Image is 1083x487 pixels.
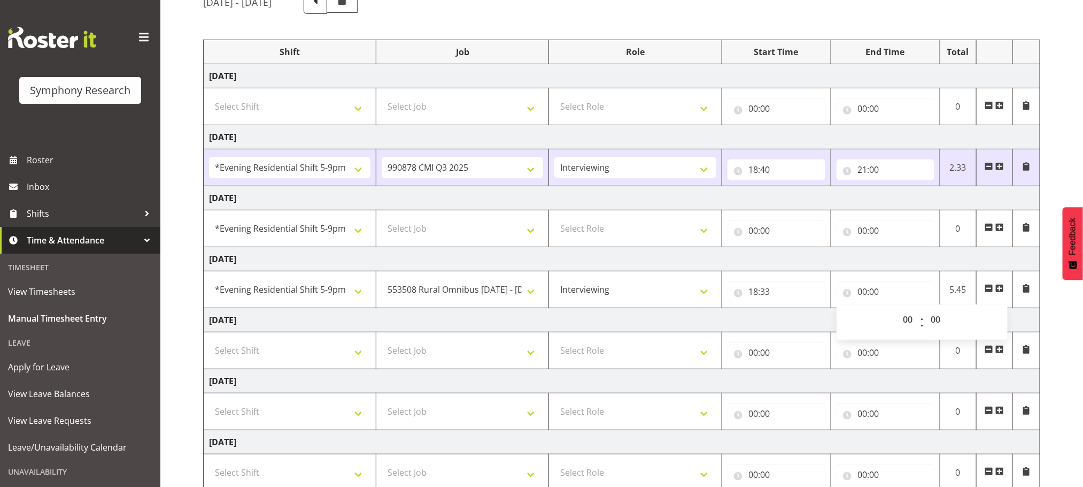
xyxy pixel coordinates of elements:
input: Click to select... [837,403,934,424]
button: Feedback - Show survey [1063,207,1083,280]
span: View Timesheets [8,284,152,300]
input: Click to select... [728,220,825,241]
input: Click to select... [728,464,825,485]
div: End Time [837,45,934,58]
td: 0 [940,393,976,430]
a: View Timesheets [3,278,158,305]
div: Symphony Research [30,82,130,98]
a: View Leave Requests [3,407,158,434]
td: 5.45 [940,271,976,308]
div: Leave [3,332,158,354]
div: Unavailability [3,461,158,483]
span: Roster [27,152,155,168]
span: Shifts [27,206,139,222]
a: Manual Timesheet Entry [3,305,158,332]
a: Apply for Leave [3,354,158,381]
td: 0 [940,332,976,369]
td: [DATE] [204,308,1040,332]
div: Shift [209,45,370,58]
span: Feedback [1068,218,1078,255]
td: [DATE] [204,64,1040,88]
input: Click to select... [837,220,934,241]
input: Click to select... [728,98,825,119]
td: [DATE] [204,125,1040,149]
td: 0 [940,210,976,247]
span: Inbox [27,179,155,195]
span: View Leave Balances [8,386,152,402]
td: [DATE] [204,369,1040,393]
div: Role [554,45,716,58]
input: Click to select... [837,159,934,180]
input: Click to select... [837,342,934,363]
img: Rosterit website logo [8,27,96,48]
input: Click to select... [837,464,934,485]
span: Manual Timesheet Entry [8,310,152,326]
div: Start Time [728,45,825,58]
td: [DATE] [204,430,1040,454]
span: View Leave Requests [8,413,152,429]
td: 2.33 [940,149,976,186]
span: : [920,309,924,336]
span: Apply for Leave [8,359,152,375]
input: Click to select... [837,281,934,302]
input: Click to select... [728,159,825,180]
input: Click to select... [728,403,825,424]
div: Total [946,45,971,58]
td: 0 [940,88,976,125]
span: Time & Attendance [27,232,139,248]
div: Timesheet [3,256,158,278]
td: [DATE] [204,247,1040,271]
td: [DATE] [204,186,1040,210]
input: Click to select... [728,281,825,302]
a: View Leave Balances [3,381,158,407]
div: Job [382,45,543,58]
input: Click to select... [837,98,934,119]
span: Leave/Unavailability Calendar [8,439,152,455]
input: Click to select... [728,342,825,363]
a: Leave/Unavailability Calendar [3,434,158,461]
